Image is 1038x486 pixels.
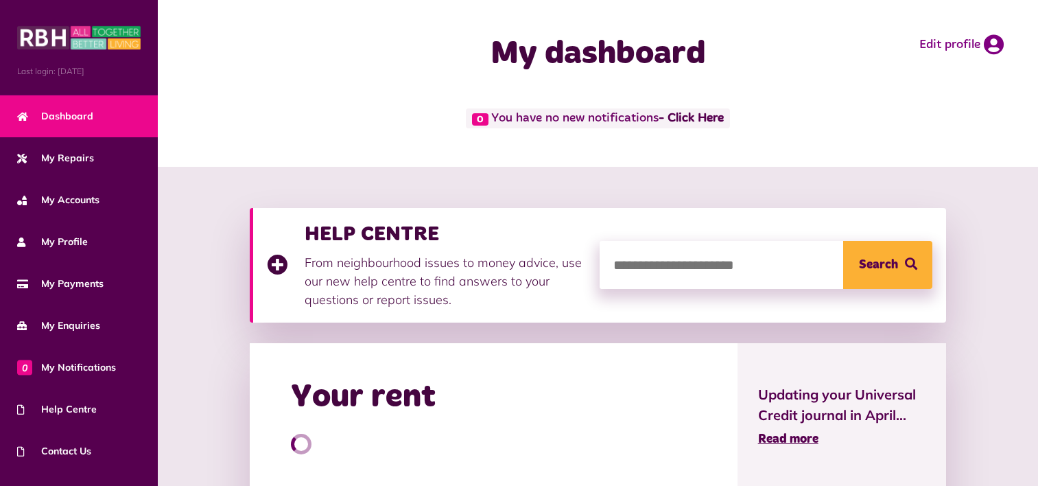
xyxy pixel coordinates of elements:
a: Edit profile [919,34,1004,55]
img: MyRBH [17,24,141,51]
button: Search [843,241,932,289]
span: Updating your Universal Credit journal in April... [758,384,926,426]
span: Search [859,241,898,289]
h2: Your rent [291,378,436,417]
span: My Enquiries [17,319,100,333]
span: My Payments [17,277,104,291]
span: Read more [758,433,818,445]
span: 0 [17,360,32,375]
h3: HELP CENTRE [305,222,586,246]
span: You have no new notifications [466,108,730,128]
span: My Notifications [17,360,116,375]
span: My Profile [17,235,88,249]
a: Updating your Universal Credit journal in April... Read more [758,384,926,449]
p: From neighbourhood issues to money advice, use our new help centre to find answers to your questi... [305,253,586,309]
span: 0 [472,113,488,126]
a: - Click Here [659,113,724,125]
span: Help Centre [17,402,97,417]
h1: My dashboard [392,34,805,74]
span: My Repairs [17,151,94,165]
span: Contact Us [17,444,91,459]
span: Dashboard [17,109,93,124]
span: My Accounts [17,193,99,207]
span: Last login: [DATE] [17,65,141,78]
